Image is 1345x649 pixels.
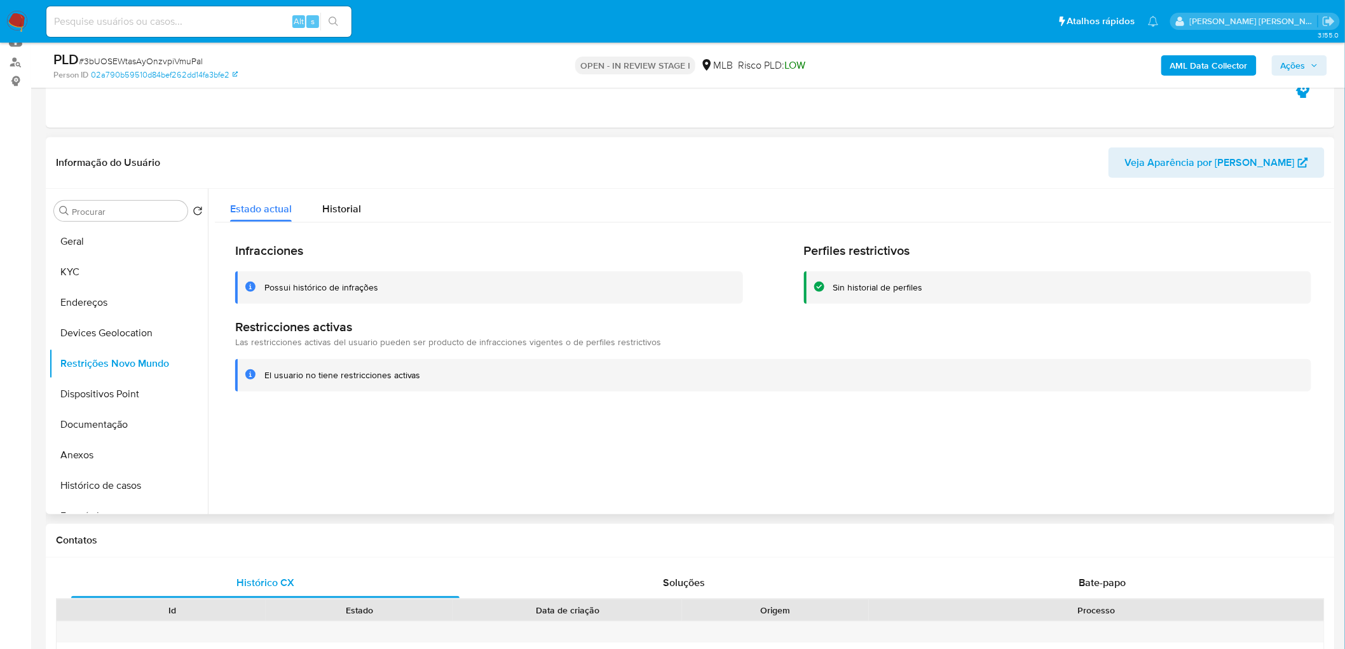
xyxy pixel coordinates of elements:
b: AML Data Collector [1170,55,1248,76]
p: OPEN - IN REVIEW STAGE I [575,57,695,74]
span: Veja Aparência por [PERSON_NAME] [1125,147,1295,178]
button: Retornar ao pedido padrão [193,206,203,220]
button: Empréstimos [49,501,208,531]
span: Atalhos rápidos [1067,15,1135,28]
a: 02a790b59510d84bef262dd14fa3bfe2 [91,69,238,81]
b: PLD [53,49,79,69]
button: AML Data Collector [1161,55,1257,76]
button: Anexos [49,440,208,470]
span: 3.155.0 [1318,30,1339,40]
button: Geral [49,226,208,257]
span: Bate-papo [1079,575,1126,590]
div: Origem [691,604,860,617]
button: Veja Aparência por [PERSON_NAME] [1109,147,1325,178]
div: MLB [700,58,733,72]
button: KYC [49,257,208,287]
input: Pesquise usuários ou casos... [46,13,352,30]
h1: Contatos [56,534,1325,547]
div: Processo [878,604,1315,617]
div: Data de criação [461,604,673,617]
span: Soluções [663,575,705,590]
button: Dispositivos Point [49,379,208,409]
a: Notificações [1148,16,1159,27]
span: # 3bUOSEWtasAyOnzvpiVmuPal [79,55,203,67]
div: Estado [275,604,444,617]
a: Sair [1322,15,1335,28]
span: Ações [1281,55,1306,76]
span: Risco PLD: [738,58,805,72]
p: leticia.siqueira@mercadolivre.com [1190,15,1318,27]
button: Endereços [49,287,208,318]
button: search-icon [320,13,346,31]
button: Procurar [59,206,69,216]
span: s [311,15,315,27]
span: Histórico CX [236,575,294,590]
div: Id [88,604,257,617]
h1: Informação do Usuário [56,156,160,169]
button: Histórico de casos [49,470,208,501]
button: Documentação [49,409,208,440]
button: Devices Geolocation [49,318,208,348]
button: Restrições Novo Mundo [49,348,208,379]
span: LOW [784,58,805,72]
span: Alt [294,15,304,27]
input: Procurar [72,206,182,217]
b: Person ID [53,69,88,81]
button: Ações [1272,55,1327,76]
